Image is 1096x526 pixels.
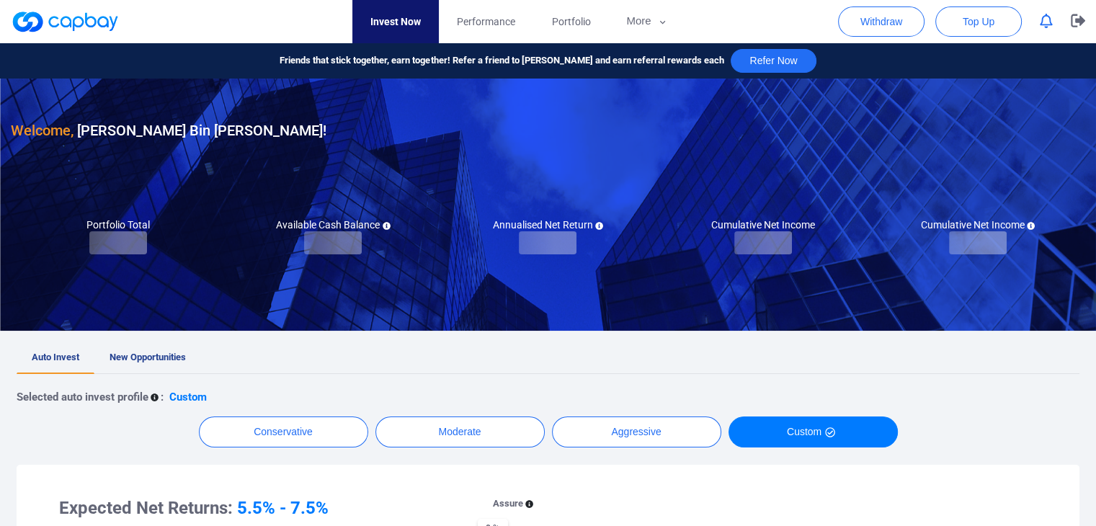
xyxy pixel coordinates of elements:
[838,6,925,37] button: Withdraw
[237,498,329,518] span: 5.5% - 7.5%
[199,416,368,447] button: Conservative
[729,416,898,447] button: Custom
[32,352,79,362] span: Auto Invest
[110,352,186,362] span: New Opportunities
[935,6,1022,37] button: Top Up
[17,388,148,406] p: Selected auto invest profile
[161,388,164,406] p: :
[552,416,721,447] button: Aggressive
[280,53,723,68] span: Friends that stick together, earn together! Refer a friend to [PERSON_NAME] and earn referral rew...
[920,218,1035,231] h5: Cumulative Net Income
[276,218,391,231] h5: Available Cash Balance
[493,496,523,512] p: Assure
[169,388,207,406] p: Custom
[551,14,590,30] span: Portfolio
[375,416,545,447] button: Moderate
[492,218,603,231] h5: Annualised Net Return
[11,119,326,142] h3: [PERSON_NAME] Bin [PERSON_NAME] !
[457,14,515,30] span: Performance
[59,496,454,520] h3: Expected Net Returns:
[963,14,994,29] span: Top Up
[86,218,150,231] h5: Portfolio Total
[711,218,815,231] h5: Cumulative Net Income
[731,49,816,73] button: Refer Now
[11,122,73,139] span: Welcome,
